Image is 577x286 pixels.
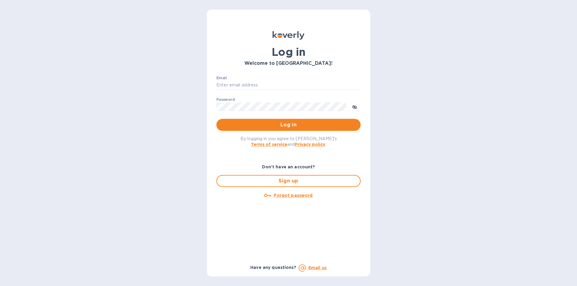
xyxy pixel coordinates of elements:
[349,101,361,113] button: toggle password visibility
[216,46,361,58] h1: Log in
[216,61,361,66] h3: Welcome to [GEOGRAPHIC_DATA]!
[216,81,361,90] input: Enter email address
[273,31,304,40] img: Koverly
[295,142,325,147] a: Privacy policy
[216,76,227,80] label: Email
[250,265,296,270] b: Have any questions?
[274,193,313,198] u: Forgot password
[240,136,337,147] span: By logging in you agree to [PERSON_NAME]'s and .
[251,142,287,147] a: Terms of service
[262,164,315,169] b: Don't have an account?
[221,121,356,128] span: Log in
[216,119,361,131] button: Log in
[216,175,361,187] button: Sign up
[222,177,355,185] span: Sign up
[216,98,235,101] label: Password
[308,265,327,270] a: Email us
